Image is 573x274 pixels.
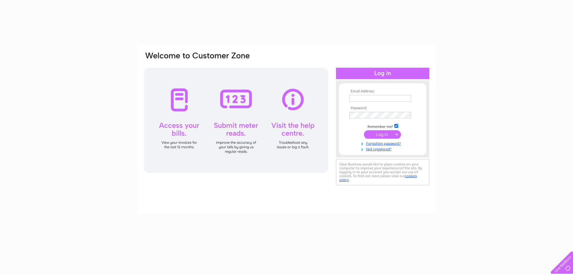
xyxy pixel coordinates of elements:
a: cookies policy [339,174,417,182]
td: Remember me? [348,123,417,129]
input: Submit [364,130,401,139]
th: Email Address: [348,89,417,94]
a: Not registered? [349,146,417,152]
th: Password: [348,106,417,110]
a: Forgotten password? [349,140,417,146]
div: Clear Business would like to place cookies on your computer to improve your experience of the sit... [336,159,429,185]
